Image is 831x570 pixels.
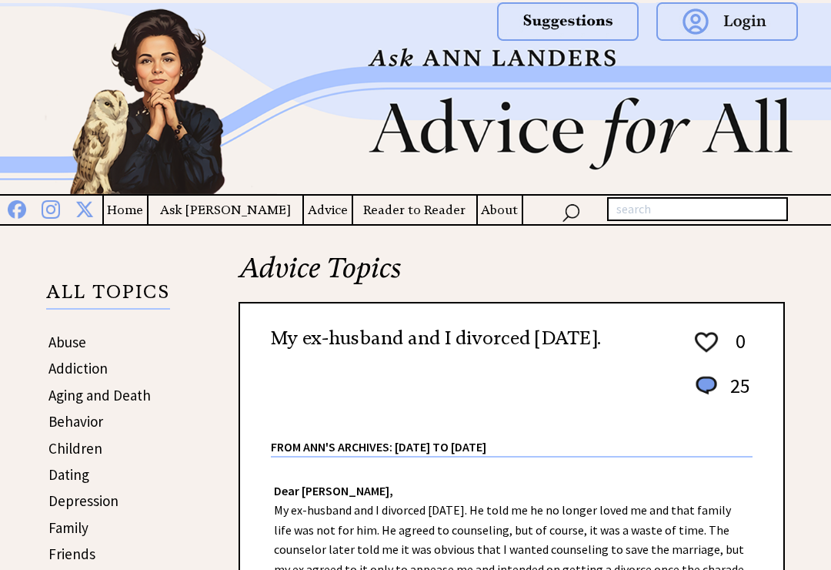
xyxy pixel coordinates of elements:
img: x%20blue.png [75,197,94,218]
div: From Ann's Archives: [DATE] to [DATE] [271,415,753,456]
input: search [607,197,788,222]
a: Family [48,518,88,537]
img: suggestions.png [497,2,639,41]
a: Ask [PERSON_NAME] [149,200,302,220]
h2: My ex-husband and I divorced [DATE]. [271,327,601,350]
img: search_nav.png [562,200,580,223]
a: Friends [48,545,95,563]
a: Children [48,439,102,458]
img: heart_outline%201.png [692,329,720,356]
td: 25 [723,373,751,414]
a: Depression [48,491,118,510]
td: 0 [723,328,751,371]
img: login.png [656,2,798,41]
a: Home [104,200,147,220]
a: Advice [304,200,352,220]
a: Aging and Death [48,386,151,404]
a: Reader to Reader [353,200,476,220]
p: ALL TOPICS [46,283,170,310]
strong: Dear [PERSON_NAME], [274,483,393,498]
a: About [478,200,522,220]
a: Addiction [48,359,108,377]
a: Dating [48,465,89,484]
a: Abuse [48,333,86,351]
h2: Advice Topics [239,250,785,302]
a: Behavior [48,412,103,431]
img: facebook%20blue.png [8,197,26,219]
img: message_round%201.png [692,374,720,398]
img: instagram%20blue.png [42,197,60,219]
